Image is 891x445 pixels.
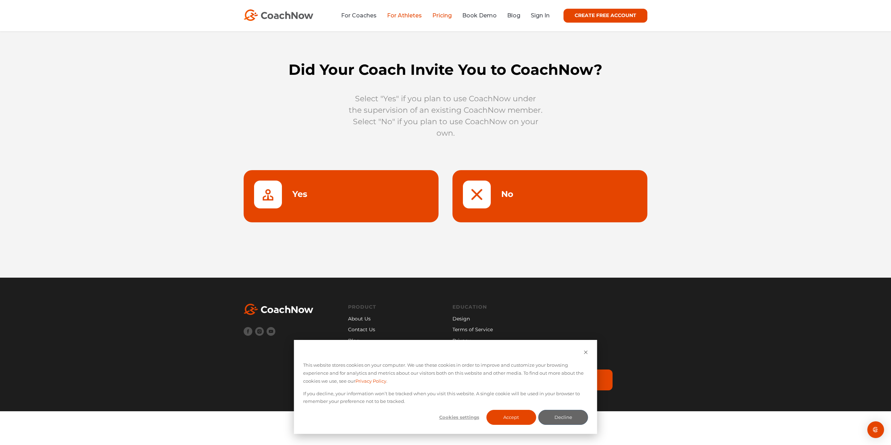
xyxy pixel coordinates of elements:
p: Select "Yes" if you plan to use CoachNow under the supervision of an existing CoachNow member. Se... [348,93,543,139]
button: Accept [486,410,536,425]
div: Navigation Menu [348,304,376,356]
a: Sign In [531,12,550,19]
div: Navigation Menu [452,304,543,356]
div: Cookie banner [294,340,597,434]
a: Privacy Policy [355,377,386,385]
a: Blog [507,12,520,19]
h1: Did Your Coach Invite You to CoachNow? [237,61,654,79]
a: Contact Us [348,326,376,334]
div: Open Intercom Messenger [867,421,884,438]
img: Instagram [255,327,264,336]
a: Education [452,304,543,310]
a: For Athletes [387,12,422,19]
a: For Coaches [341,12,377,19]
img: White CoachNow Logo [244,304,313,315]
button: Decline [538,410,588,425]
a: Privacy [452,337,543,345]
p: If you decline, your information won’t be tracked when you visit this website. A single cookie wi... [303,390,588,406]
a: Product [348,304,376,310]
a: Book Demo [462,12,497,19]
a: Pricing [432,12,452,19]
a: CREATE FREE ACCOUNT [563,9,647,23]
p: This website stores cookies on your computer. We use these cookies in order to improve and custom... [303,361,588,385]
img: CoachNow Logo [244,9,313,21]
button: Cookies settings [434,410,484,425]
a: Blog [348,337,376,345]
a: Terms of Service [452,326,543,334]
img: Facebook [244,327,252,336]
a: About Us [348,315,376,323]
a: Design [452,315,543,323]
img: Youtube [267,327,275,336]
button: Dismiss cookie banner [584,349,588,357]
